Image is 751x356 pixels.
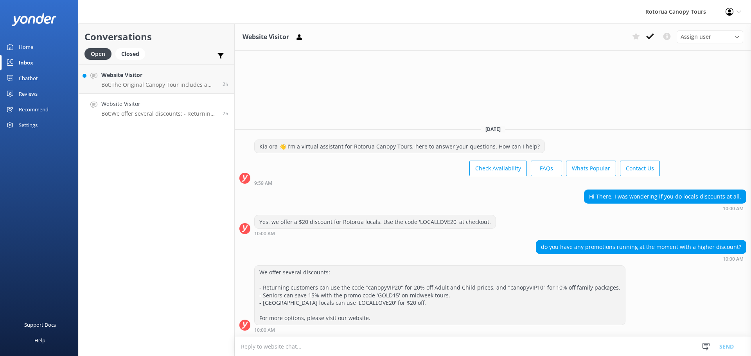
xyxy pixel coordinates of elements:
[723,206,744,211] strong: 10:00 AM
[254,327,625,333] div: Oct 02 2025 10:00am (UTC +13:00) Pacific/Auckland
[115,48,145,60] div: Closed
[84,48,111,60] div: Open
[254,231,275,236] strong: 10:00 AM
[12,13,57,26] img: yonder-white-logo.png
[101,71,217,79] h4: Website Visitor
[24,317,56,333] div: Support Docs
[584,190,746,203] div: Hi There, I was wondering if you do locals discounts at all.
[254,181,272,186] strong: 9:59 AM
[243,32,289,42] h3: Website Visitor
[620,161,660,176] button: Contact Us
[115,49,149,58] a: Closed
[223,110,228,117] span: Oct 02 2025 10:00am (UTC +13:00) Pacific/Auckland
[566,161,616,176] button: Whats Popular
[254,328,275,333] strong: 10:00 AM
[19,117,38,133] div: Settings
[481,126,505,132] span: [DATE]
[19,102,49,117] div: Recommend
[101,81,217,88] p: Bot: The Original Canopy Tour includes a mixture of ziplines and walking. If you can comfortably ...
[254,231,496,236] div: Oct 02 2025 10:00am (UTC +13:00) Pacific/Auckland
[84,49,115,58] a: Open
[681,32,711,41] span: Assign user
[19,86,38,102] div: Reviews
[723,257,744,261] strong: 10:00 AM
[223,81,228,88] span: Oct 02 2025 02:37pm (UTC +13:00) Pacific/Auckland
[531,161,562,176] button: FAQs
[255,266,625,325] div: We offer several discounts: - Returning customers can use the code "canopyVIP20" for 20% off Adul...
[254,180,660,186] div: Oct 02 2025 09:59am (UTC +13:00) Pacific/Auckland
[19,39,33,55] div: Home
[79,64,234,94] a: Website VisitorBot:The Original Canopy Tour includes a mixture of ziplines and walking. If you ca...
[536,240,746,254] div: do you have any promotions running at the moment with a higher discount?
[469,161,527,176] button: Check Availability
[101,100,217,108] h4: Website Visitor
[79,94,234,123] a: Website VisitorBot:We offer several discounts: - Returning customers can use the code "canopyVIP2...
[584,206,746,211] div: Oct 02 2025 10:00am (UTC +13:00) Pacific/Auckland
[19,55,33,70] div: Inbox
[536,256,746,261] div: Oct 02 2025 10:00am (UTC +13:00) Pacific/Auckland
[677,30,743,43] div: Assign User
[19,70,38,86] div: Chatbot
[34,333,45,348] div: Help
[84,29,228,44] h2: Conversations
[101,110,217,117] p: Bot: We offer several discounts: - Returning customers can use the code "canopyVIP20" for 20% off...
[255,140,544,153] div: Kia ora 👋 I'm a virtual assistant for Rotorua Canopy Tours, here to answer your questions. How ca...
[255,215,496,229] div: Yes, we offer a $20 discount for Rotorua locals. Use the code 'LOCALLOVE20' at checkout.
